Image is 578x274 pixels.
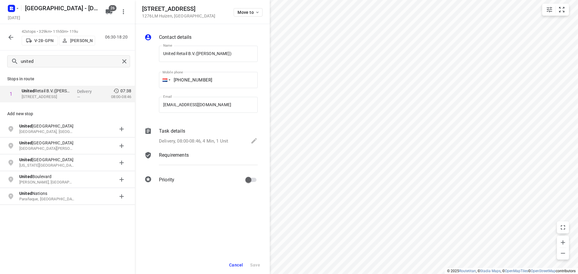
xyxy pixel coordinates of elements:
[144,152,258,170] div: Requirements
[22,94,72,100] p: Huizermaatweg 480, 1276LM, Huizen, NL
[238,10,260,15] span: Move to
[531,269,556,273] a: OpenStreetMap
[142,14,215,18] p: 1276LM Huizen , [GEOGRAPHIC_DATA]
[19,163,75,168] p: New York City, New York, Verenigde Staten
[70,38,92,43] p: [PERSON_NAME]
[542,4,569,16] div: small contained button group
[19,191,32,196] b: United
[19,140,75,146] p: [GEOGRAPHIC_DATA]
[77,88,99,94] p: Delivery
[22,36,58,45] button: V-28-GPN
[19,146,75,152] p: [GEOGRAPHIC_DATA][PERSON_NAME][GEOGRAPHIC_DATA]
[505,269,528,273] a: OpenMapTiles
[480,269,501,273] a: Stadia Maps
[144,34,258,42] div: Contact details
[459,269,476,273] a: Routetitan
[22,88,35,93] b: United
[19,180,75,185] p: Coquitlam, Brits-Columbia, Canada
[159,72,170,88] div: Netherlands: + 31
[556,4,568,16] button: Fit zoom
[159,152,189,159] p: Requirements
[19,174,32,179] b: United
[109,5,117,11] span: 26
[447,269,576,273] li: © 2025 , © , © © contributors
[19,124,32,128] b: United
[10,91,12,97] div: 1
[21,57,120,66] input: Add or search stops within route
[19,157,32,162] b: United
[34,38,54,43] p: V-28-GPN
[105,34,130,40] p: 06:30-18:20
[22,29,95,35] p: 42 stops • 329km • 11h50m • 119u
[7,111,128,117] p: Add new stop
[22,88,72,94] p: Retail B.V.([PERSON_NAME])
[227,260,245,270] button: Cancel
[5,14,23,21] h5: Project date
[159,34,191,41] p: Contact details
[59,36,95,45] button: [PERSON_NAME]
[229,263,243,267] span: Cancel
[159,176,174,183] p: Priority
[19,190,75,196] p: Nations
[19,157,75,163] p: [GEOGRAPHIC_DATA]
[103,6,115,18] button: 26
[113,88,119,94] svg: Early
[19,174,75,180] p: Boulevard
[144,128,258,146] div: Task detailsDelivery, 08:00-08:46, 4 Min, 1 Unit
[19,196,75,202] p: Parañaque, National Capital Region, Filipijnen
[163,71,183,74] label: Mobile phone
[234,8,263,17] button: Move to
[159,128,185,135] p: Task details
[77,95,80,99] span: —
[101,94,131,100] p: 08:00-08:46
[159,138,228,145] p: Delivery, 08:00-08:46, 4 Min, 1 Unit
[7,76,128,82] p: Stops in route
[142,5,215,12] h5: [STREET_ADDRESS]
[19,129,75,135] p: Ermita, Manila, National Capital Region, Filipijnen
[120,88,131,94] span: 07:38
[250,137,258,144] svg: Edit
[19,123,75,129] p: [GEOGRAPHIC_DATA]
[159,72,258,88] input: 1 (702) 123-4567
[19,140,32,145] b: United
[543,4,555,16] button: Map settings
[117,6,129,18] button: More
[23,3,101,13] h5: Rename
